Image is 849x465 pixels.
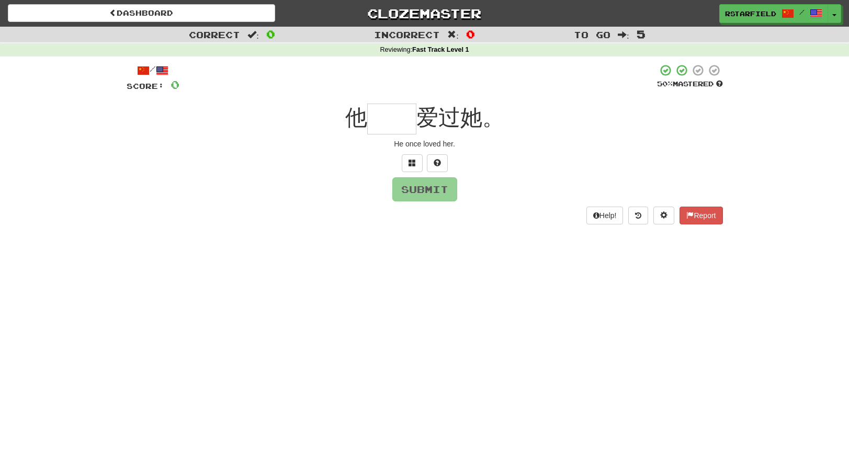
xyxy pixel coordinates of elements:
span: Correct [189,29,240,40]
div: / [127,64,179,77]
span: : [447,30,459,39]
span: Score: [127,82,164,90]
button: Help! [586,207,624,224]
span: : [247,30,259,39]
strong: Fast Track Level 1 [412,46,469,53]
a: Clozemaster [291,4,558,22]
span: 0 [466,28,475,40]
span: rstarfield [725,9,776,18]
a: Dashboard [8,4,275,22]
span: 50 % [657,80,673,88]
span: 爱过她。 [416,105,504,130]
span: 0 [171,78,179,91]
span: : [618,30,629,39]
span: 5 [637,28,646,40]
span: / [799,8,805,16]
div: He once loved her. [127,139,723,149]
span: Incorrect [374,29,440,40]
button: Single letter hint - you only get 1 per sentence and score half the points! alt+h [427,154,448,172]
div: Mastered [657,80,723,89]
button: Submit [392,177,457,201]
button: Switch sentence to multiple choice alt+p [402,154,423,172]
span: 他 [345,105,367,130]
span: To go [574,29,610,40]
button: Report [680,207,722,224]
a: rstarfield / [719,4,828,23]
button: Round history (alt+y) [628,207,648,224]
span: 0 [266,28,275,40]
